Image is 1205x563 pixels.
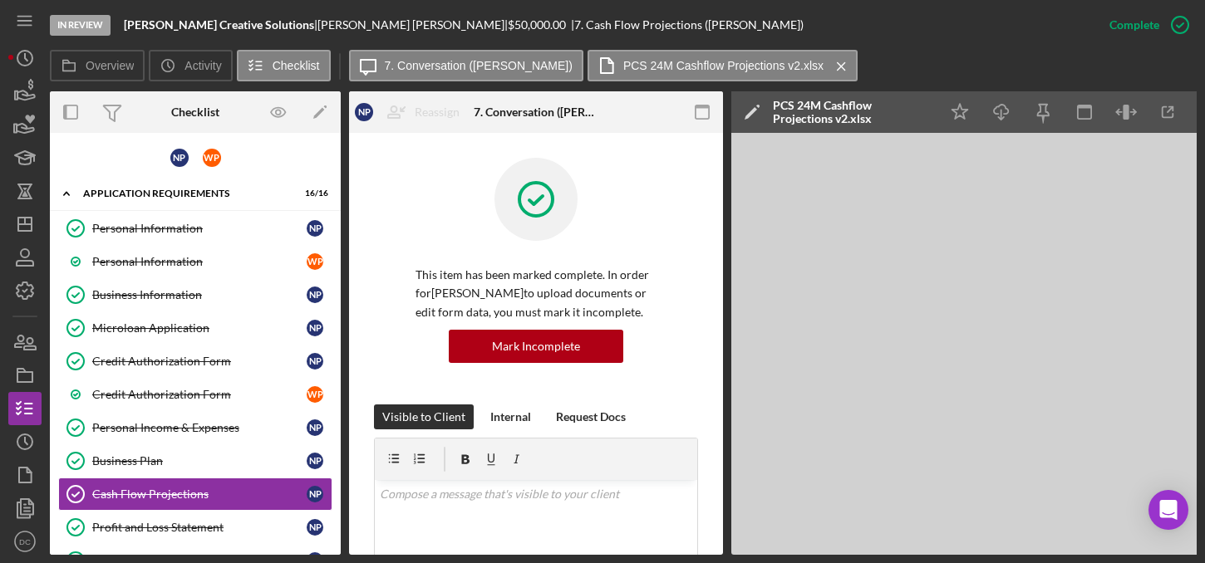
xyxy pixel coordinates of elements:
[124,17,314,32] b: [PERSON_NAME] Creative Solutions
[307,286,323,303] div: N P
[86,59,134,72] label: Overview
[8,525,42,558] button: DC
[349,50,583,81] button: 7. Conversation ([PERSON_NAME])
[307,453,323,469] div: N P
[416,266,657,321] p: This item has been marked complete. In order for [PERSON_NAME] to upload documents or edit form d...
[58,311,332,345] a: Microloan ApplicationNP
[92,222,307,235] div: Personal Information
[273,59,320,72] label: Checklist
[556,404,626,429] div: Request Docs
[83,188,287,198] div: APPLICATION REQUIREMENTS
[92,288,307,301] div: Business Information
[149,50,232,81] button: Activity
[307,386,323,403] div: W P
[58,345,332,378] a: Credit Authorization FormNP
[203,149,221,167] div: W P
[92,454,307,468] div: Business Plan
[1093,8,1197,42] button: Complete
[92,421,307,434] div: Personal Income & Expenses
[58,511,332,544] a: Profit and Loss StatementNP
[92,388,307,401] div: Credit Authorization Form
[482,404,539,429] button: Internal
[588,50,858,81] button: PCS 24M Cashflow Projections v2.xlsx
[490,404,531,429] div: Internal
[492,330,580,363] div: Mark Incomplete
[307,486,323,502] div: N P
[92,355,307,368] div: Credit Authorization Form
[92,521,307,534] div: Profit and Loss Statement
[382,404,465,429] div: Visible to Client
[374,404,474,429] button: Visible to Client
[58,278,332,311] a: Business InformationNP
[355,103,373,121] div: N P
[50,50,145,81] button: Overview
[298,188,328,198] div: 16 / 16
[307,353,323,370] div: N P
[307,519,323,536] div: N P
[548,404,634,429] button: Request Docs
[307,220,323,237] div: N P
[58,411,332,444] a: Personal Income & ExpensesNP
[58,477,332,511] a: Cash Flow ProjectionsNP
[171,105,219,119] div: Checklist
[50,15,111,36] div: In Review
[58,245,332,278] a: Personal InformationWP
[58,378,332,411] a: Credit Authorization FormWP
[92,321,307,335] div: Microloan Application
[317,18,508,32] div: [PERSON_NAME] [PERSON_NAME] |
[415,95,460,129] div: Reassign
[124,18,317,32] div: |
[508,18,571,32] div: $50,000.00
[307,320,323,336] div: N P
[307,253,323,270] div: W P
[1109,8,1159,42] div: Complete
[1148,490,1188,530] div: Open Intercom Messenger
[623,59,824,72] label: PCS 24M Cashflow Projections v2.xlsx
[385,59,573,72] label: 7. Conversation ([PERSON_NAME])
[773,99,931,125] div: PCS 24M Cashflow Projections v2.xlsx
[571,18,804,32] div: | 7. Cash Flow Projections ([PERSON_NAME])
[449,330,623,363] button: Mark Incomplete
[92,487,307,501] div: Cash Flow Projections
[184,59,221,72] label: Activity
[92,255,307,268] div: Personal Information
[19,537,31,546] text: DC
[170,149,189,167] div: N P
[307,419,323,436] div: N P
[474,105,598,119] div: 7. Conversation ([PERSON_NAME])
[347,95,476,129] button: NPReassign
[237,50,331,81] button: Checklist
[58,444,332,477] a: Business PlanNP
[58,212,332,245] a: Personal InformationNP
